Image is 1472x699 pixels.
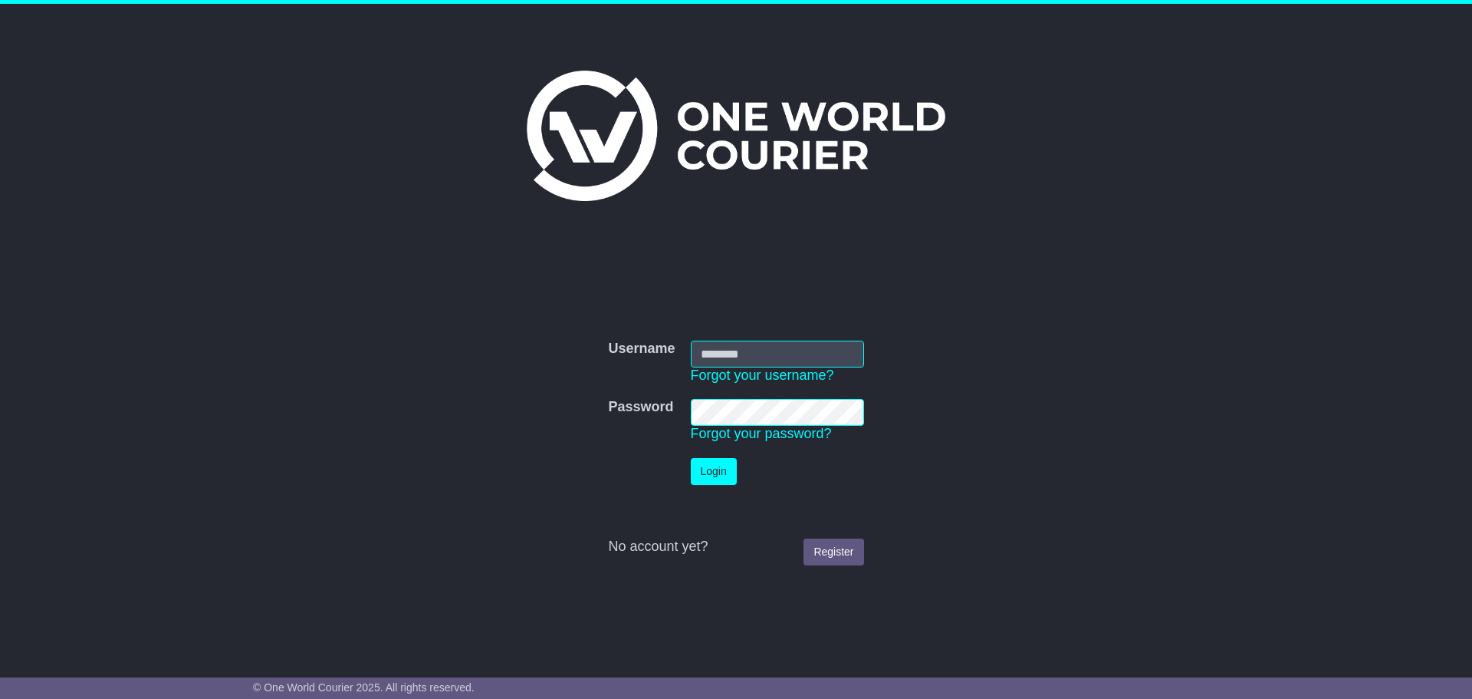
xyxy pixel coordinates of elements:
div: No account yet? [608,539,863,556]
a: Register [803,539,863,565]
img: One World [527,71,945,201]
span: © One World Courier 2025. All rights reserved. [253,681,475,694]
a: Forgot your password? [691,426,832,441]
button: Login [691,458,737,485]
label: Password [608,399,673,416]
a: Forgot your username? [691,368,834,383]
label: Username [608,341,675,358]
